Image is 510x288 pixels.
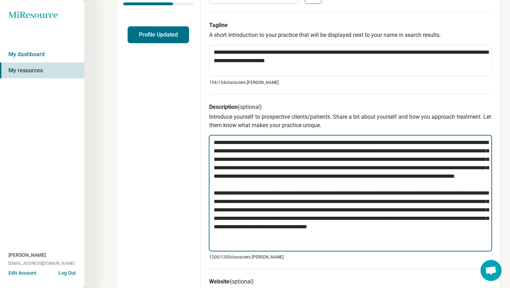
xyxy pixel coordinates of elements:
a: Open chat [480,260,502,281]
span: [PERSON_NAME] [8,251,46,259]
button: Log Out [58,269,76,275]
h3: Website [209,277,492,286]
button: Edit Account [8,269,37,277]
p: Introduce yourself to prospective clients/patients. Share a bit about yourself and how you approa... [209,113,492,130]
h3: Tagline [209,21,492,30]
h3: Description [209,103,492,111]
p: A short introduction to your practice that will be displayed next to your name in search results. [209,31,492,39]
span: (optional) [238,104,262,110]
span: [EMAIL_ADDRESS][DOMAIN_NAME] [8,260,75,267]
button: Profile Updated [128,26,189,43]
p: 154/ 154 characters [PERSON_NAME] [209,79,492,86]
span: (optional) [230,278,254,285]
p: 1200/ 1200 characters [PERSON_NAME] [209,254,492,260]
div: Profile completion [123,2,193,5]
